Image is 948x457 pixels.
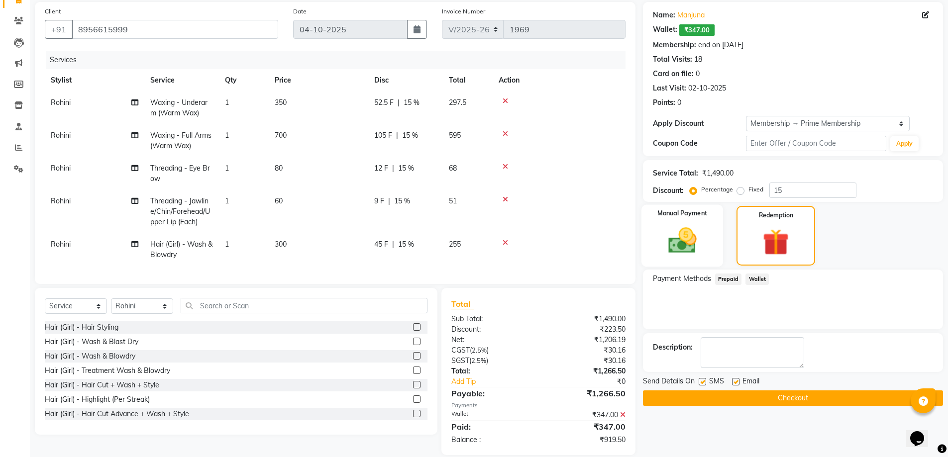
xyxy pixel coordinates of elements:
div: Card on file: [653,69,694,79]
div: Hair (Girl) - Hair Cut Advance + Wash + Style [45,409,189,419]
span: 255 [449,240,461,249]
span: 595 [449,131,461,140]
div: ( ) [444,345,538,356]
span: Send Details On [643,376,695,388]
span: | [398,97,400,108]
div: Coupon Code [653,138,746,149]
span: SMS [709,376,724,388]
span: Total [451,299,474,309]
label: Manual Payment [657,209,707,218]
button: +91 [45,20,73,39]
span: 45 F [374,239,388,250]
span: CGST [451,346,470,355]
label: Percentage [701,185,733,194]
div: ₹1,206.19 [538,335,633,345]
span: 68 [449,164,457,173]
span: 15 % [398,163,414,174]
th: Stylist [45,69,144,91]
span: Waxing - Underarm (Warm Wax) [150,98,208,117]
div: ₹1,266.50 [538,387,633,399]
div: Discount: [444,324,538,335]
div: Membership: [653,40,696,50]
div: ₹1,490.00 [538,314,633,324]
span: 12 F [374,163,388,174]
th: Qty [219,69,269,91]
span: Rohini [51,98,71,107]
div: ₹919.50 [538,435,633,445]
div: ₹30.16 [538,345,633,356]
div: Last Visit: [653,83,686,93]
span: Wallet [745,274,769,285]
iframe: chat widget [906,417,938,447]
span: 1 [225,240,229,249]
div: 18 [694,54,702,65]
div: Paid: [444,421,538,433]
span: Hair (Girl) - Wash & Blowdry [150,240,212,259]
span: 15 % [402,130,418,141]
label: Client [45,7,61,16]
input: Search or Scan [181,298,427,313]
th: Disc [368,69,443,91]
div: ₹347.00 [538,410,633,420]
div: Name: [653,10,675,20]
th: Total [443,69,493,91]
span: 2.5% [471,357,486,365]
label: Date [293,7,307,16]
div: ( ) [444,356,538,366]
span: Email [742,376,759,388]
div: Apply Discount [653,118,746,129]
div: Net: [444,335,538,345]
div: ₹223.50 [538,324,633,335]
span: 15 % [404,97,420,108]
span: | [392,239,394,250]
span: 1 [225,196,229,205]
div: Hair (Girl) - Treatment Wash & Blowdry [45,366,170,376]
span: SGST [451,356,469,365]
span: | [392,163,394,174]
span: 1 [225,164,229,173]
div: Discount: [653,185,684,196]
span: Prepaid [715,274,742,285]
span: 350 [275,98,287,107]
span: Threading - Jawline/Chin/Forehead/Upper Lip (Each) [150,196,210,226]
span: 300 [275,240,287,249]
div: Payments [451,401,625,410]
span: Threading - Eye Brow [150,164,210,183]
div: Hair (Girl) - Highlight (Per Streak) [45,394,150,405]
span: Waxing - Full Arms (Warm Wax) [150,131,211,150]
span: 2.5% [472,346,487,354]
div: ₹347.00 [538,421,633,433]
div: Service Total: [653,168,698,179]
div: 0 [677,97,681,108]
div: Sub Total: [444,314,538,324]
span: 15 % [394,196,410,206]
img: _gift.svg [754,226,797,259]
th: Price [269,69,368,91]
span: Rohini [51,240,71,249]
div: Payable: [444,387,538,399]
div: ₹30.16 [538,356,633,366]
div: ₹1,266.50 [538,366,633,376]
div: Wallet: [653,24,677,36]
div: 02-10-2025 [688,83,726,93]
span: Rohini [51,164,71,173]
a: Add Tip [444,376,554,387]
span: 1 [225,98,229,107]
div: Hair (Girl) - Wash & Blast Dry [45,337,138,347]
span: 297.5 [449,98,466,107]
span: | [396,130,398,141]
span: Rohini [51,196,71,205]
div: Total Visits: [653,54,692,65]
span: 51 [449,196,457,205]
span: 52.5 F [374,97,394,108]
button: Checkout [643,390,943,406]
div: Wallet [444,410,538,420]
span: Rohini [51,131,71,140]
span: 60 [275,196,283,205]
span: 105 F [374,130,392,141]
div: Services [46,51,633,69]
span: 15 % [398,239,414,250]
span: 700 [275,131,287,140]
div: end on [DATE] [698,40,743,50]
div: Hair (Girl) - Hair Cut + Wash + Style [45,380,159,390]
